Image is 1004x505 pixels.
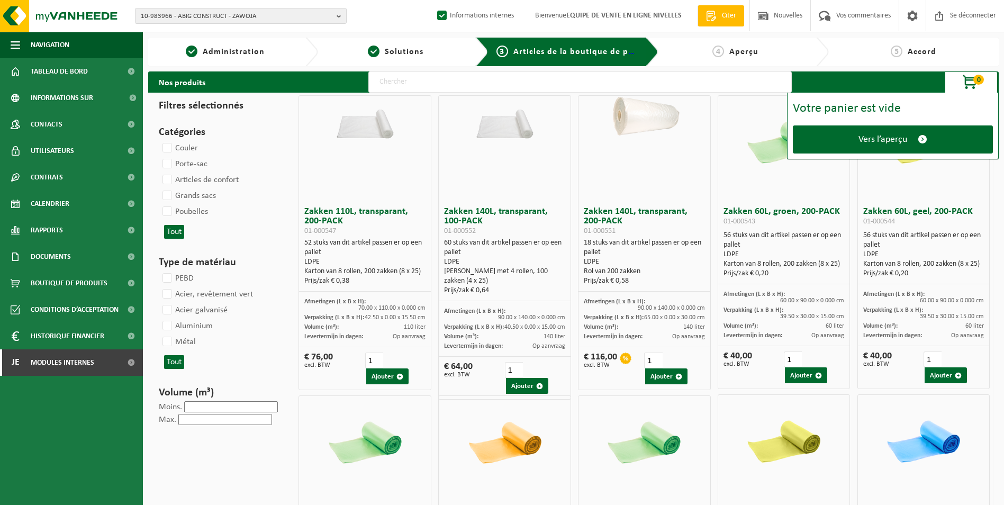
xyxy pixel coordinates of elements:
[908,48,936,56] span: Accord
[723,250,845,259] div: LDPE
[444,362,473,372] font: € 64,00
[164,225,184,239] button: Tout
[11,349,20,376] span: Je
[863,361,892,367] span: excl. BTW
[320,96,410,141] img: 01-000547
[924,351,942,367] input: 1
[160,172,239,188] label: Articles de confort
[584,362,617,368] span: excl. BTW
[584,276,705,286] div: Prijs/zak € 0,58
[31,349,94,376] span: Modules internes
[511,383,533,390] font: Ajouter
[160,302,228,318] label: Acier galvanisé
[141,8,332,24] span: 10-983966 - ABIG CONSTRUCT - ZAWOJA
[159,416,176,424] label: Max.
[31,270,107,296] span: Boutique de produits
[644,353,662,368] input: 1
[159,403,182,411] label: Moins.
[368,71,792,93] input: Chercher
[31,191,69,217] span: Calendrier
[304,239,422,256] font: 52 stuks van dit artikel passen er op een pallet
[719,11,739,21] span: Citer
[506,378,548,394] button: Ajouter
[723,291,785,297] span: Afmetingen (L x B x H):
[863,259,984,269] div: Karton van 8 rollen, 200 zakken (8 x 25)
[863,291,925,297] span: Afmetingen (L x B x H):
[863,250,984,259] div: LDPE
[650,373,673,380] font: Ajouter
[504,324,565,330] span: 40.50 x 0.00 x 15.00 cm
[863,206,973,226] font: Zakken 60L, geel, 200-PACK
[159,255,279,270] h3: Type de matériau
[729,48,758,56] span: Aperçu
[973,75,984,85] span: 0
[304,362,333,368] span: excl. BTW
[31,164,63,191] span: Contrats
[160,156,207,172] label: Porte-sac
[186,46,197,57] span: 1
[505,362,523,378] input: 1
[584,333,643,340] span: Levertermijn in dagen:
[584,206,688,236] font: Zakken 140L, transparant, 200-PACK
[160,188,216,204] label: Grands sacs
[372,373,394,380] font: Ajouter
[444,286,565,295] div: Prijs/zak € 0,64
[304,333,363,340] span: Levertermijn in dagen:
[444,333,478,340] span: Volume (m³):
[304,276,426,286] div: Prijs/zak € 0,38
[584,257,705,267] div: LDPE
[31,296,119,323] span: Conditions d’acceptation
[584,352,617,362] font: € 116,00
[863,323,898,329] span: Volume (m³):
[160,318,213,334] label: Aluminium
[148,71,216,93] h2: Nos produits
[304,314,364,321] span: Verpakking (L x B x H):
[31,58,88,85] span: Tableau de bord
[323,46,467,58] a: 2Solutions
[584,267,705,276] div: Rol van 200 zakken
[31,138,74,164] span: Utilisateurs
[723,269,845,278] div: Prijs/zak € 0,20
[712,46,724,57] span: 4
[444,308,505,314] span: Afmetingen (L x B x H):
[164,355,184,369] button: Tout
[366,368,409,384] button: Ajouter
[638,305,705,311] span: 90.00 x 140.00 x 0.000 cm
[723,323,758,329] span: Volume (m³):
[513,48,658,56] span: Articles de la boutique de produits
[863,332,922,339] span: Levertermijn in dagen:
[304,206,408,236] font: Zakken 110L, transparant, 200-PACK
[863,269,984,278] div: Prijs/zak € 0,20
[863,307,923,313] span: Verpakking (L x B x H):
[365,314,426,321] span: 42.50 x 0.00 x 15.50 cm
[404,324,426,330] span: 110 liter
[780,297,844,304] span: 60.00 x 90.00 x 0.000 cm
[435,8,514,24] label: Informations internes
[160,140,198,156] label: Couler
[584,239,701,256] font: 18 stuks van dit artikel passen er op een pallet
[834,46,993,58] a: 5Accord
[584,227,616,235] span: 01-000551
[385,48,423,56] span: Solutions
[826,323,844,329] span: 60 liter
[891,46,902,57] span: 5
[444,324,504,330] span: Verpakking (L x B x H):
[793,125,993,154] a: Vers l’aperçu
[739,395,829,485] img: 01-000554
[698,5,744,26] a: Citer
[304,299,366,305] span: Afmetingen (L x B x H):
[644,314,705,321] span: 65.00 x 0.00 x 30.00 cm
[160,286,253,302] label: Acier, revêtement vert
[159,124,279,140] h3: Catégories
[723,307,783,313] span: Verpakking (L x B x H):
[930,372,952,379] font: Ajouter
[945,71,998,93] button: 0
[368,46,379,57] span: 2
[863,351,892,361] font: € 40,00
[31,217,63,244] span: Rapports
[920,313,984,320] span: 39.50 x 30.00 x 15.00 cm
[951,332,984,339] span: Op aanvraag
[320,396,410,486] img: 01-000548
[496,46,637,58] a: 3Articles de la boutique de produits
[532,343,565,349] span: Op aanvraag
